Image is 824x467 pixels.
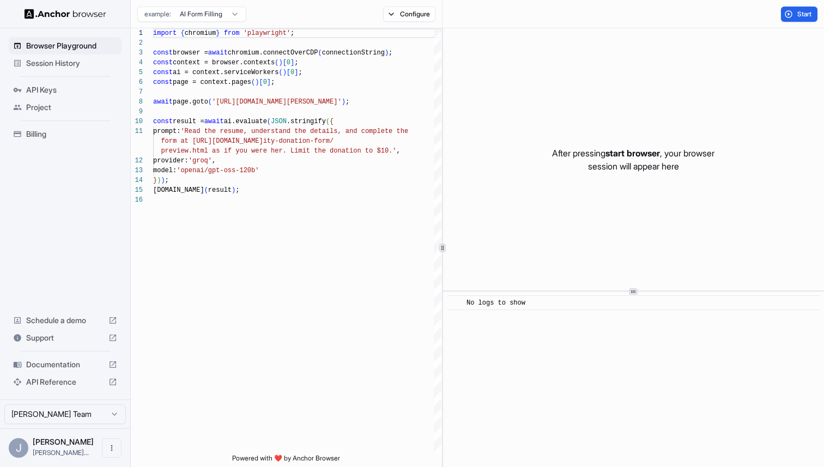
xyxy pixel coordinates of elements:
div: Project [9,99,122,116]
span: 0 [263,78,267,86]
span: John Marbach [33,437,94,446]
span: model: [153,167,177,174]
div: 16 [131,195,143,205]
span: context = browser.contexts [173,59,275,66]
img: Anchor Logo [25,9,106,19]
div: 6 [131,77,143,87]
span: ] [294,69,298,76]
div: 8 [131,97,143,107]
div: Support [9,329,122,347]
p: After pressing , your browser session will appear here [552,147,714,173]
span: } [153,177,157,184]
span: '[URL][DOMAIN_NAME][PERSON_NAME]' [212,98,342,106]
span: API Reference [26,377,104,387]
span: ( [251,78,255,86]
span: provider: [153,157,189,165]
span: const [153,78,173,86]
span: API Keys [26,84,117,95]
span: ) [161,177,165,184]
span: result = [173,118,204,125]
span: , [212,157,216,165]
span: ) [278,59,282,66]
span: ai.evaluate [224,118,267,125]
span: ) [232,186,235,194]
div: 15 [131,185,143,195]
span: Session History [26,58,117,69]
span: ai = context.serviceWorkers [173,69,278,76]
span: ] [290,59,294,66]
div: 7 [131,87,143,97]
div: 1 [131,28,143,38]
div: Schedule a demo [9,312,122,329]
span: Browser Playground [26,40,117,51]
div: Session History [9,54,122,72]
span: ( [267,118,271,125]
span: form at [URL][DOMAIN_NAME] [161,137,263,145]
div: 13 [131,166,143,175]
span: connectionString [322,49,385,57]
span: ) [157,177,161,184]
div: Billing [9,125,122,143]
span: john@anchorbrowser.io [33,448,89,457]
div: 12 [131,156,143,166]
span: Start [797,10,813,19]
span: ​ [453,298,458,308]
span: browser = [173,49,208,57]
span: 0 [287,59,290,66]
span: page = context.pages [173,78,251,86]
span: ity-donation-form/ [263,137,334,145]
span: ; [346,98,349,106]
span: preview.html as if you were her. Limit the donatio [161,147,357,155]
span: Billing [26,129,117,140]
span: [ [259,78,263,86]
span: Support [26,332,104,343]
span: [ [283,59,287,66]
span: ) [255,78,259,86]
span: 'playwright' [244,29,290,37]
span: ; [235,186,239,194]
div: API Reference [9,373,122,391]
button: Open menu [102,438,122,458]
div: Browser Playground [9,37,122,54]
span: n to $10.' [357,147,396,155]
span: lete the [377,128,408,135]
span: ; [290,29,294,37]
div: 10 [131,117,143,126]
span: ; [389,49,392,57]
div: 4 [131,58,143,68]
span: await [153,98,173,106]
span: import [153,29,177,37]
div: J [9,438,28,458]
span: ] [267,78,271,86]
button: Configure [383,7,436,22]
span: [DOMAIN_NAME] [153,186,204,194]
span: prompt: [153,128,180,135]
span: page.goto [173,98,208,106]
span: ( [208,98,212,106]
span: .stringify [287,118,326,125]
span: const [153,69,173,76]
div: 9 [131,107,143,117]
span: No logs to show [466,299,525,307]
span: await [204,118,224,125]
div: 2 [131,38,143,48]
span: [ [287,69,290,76]
span: Schedule a demo [26,315,104,326]
span: ; [165,177,169,184]
span: Project [26,102,117,113]
span: ; [271,78,275,86]
div: API Keys [9,81,122,99]
span: const [153,49,173,57]
span: Documentation [26,359,104,370]
span: , [396,147,400,155]
span: from [224,29,240,37]
div: Documentation [9,356,122,373]
div: 5 [131,68,143,77]
span: ; [298,69,302,76]
span: ) [342,98,346,106]
span: ( [326,118,330,125]
span: 'groq' [189,157,212,165]
span: ; [294,59,298,66]
span: const [153,118,173,125]
span: chromium.connectOverCDP [228,49,318,57]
